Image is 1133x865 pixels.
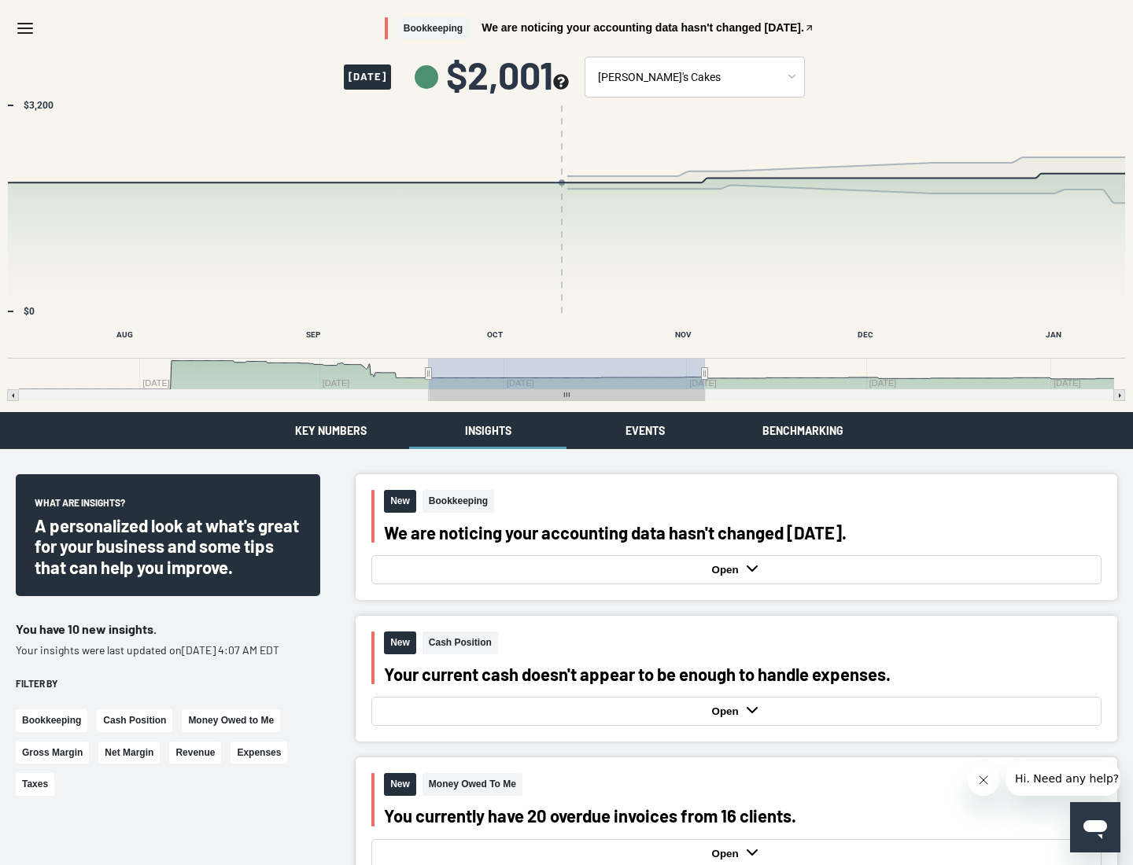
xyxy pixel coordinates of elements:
[1006,761,1120,796] iframe: Message from company
[231,742,287,764] button: Expenses
[35,515,301,577] div: A personalized look at what's great for your business and some tips that can help you improve.
[384,631,416,654] span: New
[384,522,1102,543] div: We are noticing your accounting data hasn't changed [DATE].
[252,412,409,449] button: Key Numbers
[487,330,503,339] text: OCT
[356,616,1117,742] button: NewCash PositionYour current cash doesn't appear to be enough to handle expenses.Open
[16,19,35,38] svg: Menu
[712,848,743,859] strong: Open
[182,709,280,732] button: Money Owed to Me
[97,709,172,732] button: Cash Position
[116,330,133,339] text: AUG
[24,306,35,317] text: $0
[712,564,743,576] strong: Open
[553,74,569,92] button: see more about your cashflow projection
[169,742,221,764] button: Revenue
[16,709,87,732] button: Bookkeeping
[423,773,522,796] span: Money Owed To Me
[675,330,692,339] text: NOV
[724,412,881,449] button: Benchmarking
[968,764,999,796] iframe: Close message
[385,17,814,40] button: BookkeepingWe are noticing your accounting data hasn't changed [DATE].
[24,100,54,111] text: $3,200
[712,705,743,717] strong: Open
[98,742,160,764] button: Net Margin
[397,17,469,40] span: Bookkeeping
[16,677,320,690] div: Filter by
[1070,802,1120,852] iframe: Button to launch messaging window
[344,64,391,90] span: [DATE]
[16,742,89,764] button: Gross Margin
[16,773,54,796] button: Taxes
[384,805,1102,826] div: You currently have 20 overdue invoices from 16 clients.
[446,56,569,94] span: $2,001
[1046,330,1061,339] text: JAN
[16,642,320,658] p: Your insights were last updated on [DATE] 4:07 AM EDT
[384,773,416,796] span: New
[423,631,498,654] span: Cash Position
[409,412,566,449] button: Insights
[356,474,1117,600] button: NewBookkeepingWe are noticing your accounting data hasn't changed [DATE].Open
[384,664,1102,684] div: Your current cash doesn't appear to be enough to handle expenses.
[384,490,416,513] span: New
[35,496,125,515] span: What are insights?
[306,330,321,339] text: SEP
[423,490,494,513] span: Bookkeeping
[16,621,157,636] span: You have 10 new insights.
[858,330,873,339] text: DEC
[566,412,724,449] button: Events
[482,22,804,33] span: We are noticing your accounting data hasn't changed [DATE].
